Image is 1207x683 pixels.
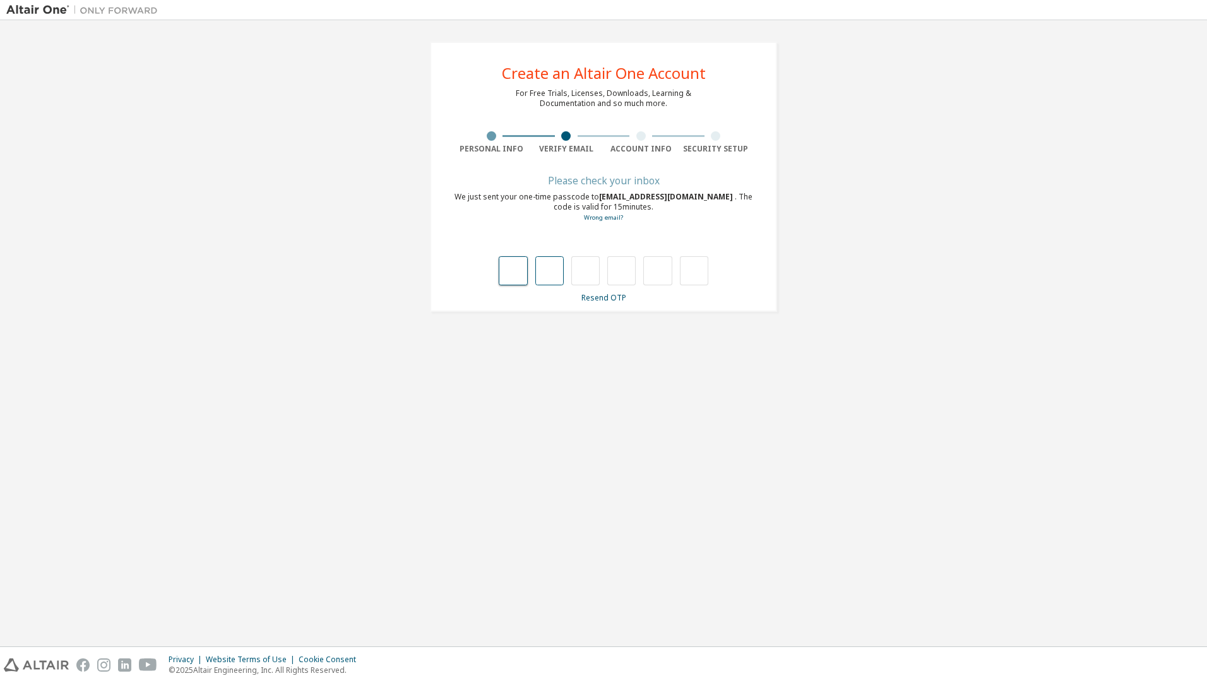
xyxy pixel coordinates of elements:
[584,213,623,222] a: Go back to the registration form
[299,655,364,665] div: Cookie Consent
[76,658,90,672] img: facebook.svg
[169,665,364,675] p: © 2025 Altair Engineering, Inc. All Rights Reserved.
[603,144,679,154] div: Account Info
[454,144,529,154] div: Personal Info
[118,658,131,672] img: linkedin.svg
[97,658,110,672] img: instagram.svg
[139,658,157,672] img: youtube.svg
[679,144,754,154] div: Security Setup
[454,177,753,184] div: Please check your inbox
[4,658,69,672] img: altair_logo.svg
[6,4,164,16] img: Altair One
[454,192,753,223] div: We just sent your one-time passcode to . The code is valid for 15 minutes.
[599,191,735,202] span: [EMAIL_ADDRESS][DOMAIN_NAME]
[581,292,626,303] a: Resend OTP
[206,655,299,665] div: Website Terms of Use
[502,66,706,81] div: Create an Altair One Account
[169,655,206,665] div: Privacy
[516,88,691,109] div: For Free Trials, Licenses, Downloads, Learning & Documentation and so much more.
[529,144,604,154] div: Verify Email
